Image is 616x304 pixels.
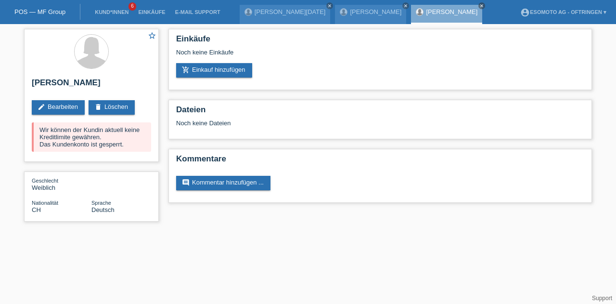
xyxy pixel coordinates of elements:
[32,200,58,206] span: Nationalität
[327,3,332,8] i: close
[520,8,530,17] i: account_circle
[14,8,65,15] a: POS — MF Group
[170,9,225,15] a: E-Mail Support
[182,179,190,186] i: comment
[32,206,41,213] span: Schweiz
[133,9,170,15] a: Einkäufe
[176,176,270,190] a: commentKommentar hinzufügen ...
[176,154,584,169] h2: Kommentare
[426,8,477,15] a: [PERSON_NAME]
[350,8,401,15] a: [PERSON_NAME]
[182,66,190,74] i: add_shopping_cart
[176,34,584,49] h2: Einkäufe
[592,295,612,302] a: Support
[479,3,484,8] i: close
[32,78,151,93] h2: [PERSON_NAME]
[176,119,470,127] div: Noch keine Dateien
[38,103,45,111] i: edit
[90,9,133,15] a: Kund*innen
[94,103,102,111] i: delete
[176,49,584,63] div: Noch keine Einkäufe
[91,200,111,206] span: Sprache
[255,8,326,15] a: [PERSON_NAME][DATE]
[32,122,151,152] div: Wir können der Kundin aktuell keine Kreditlimite gewähren. Das Kundenkonto ist gesperrt.
[128,2,136,11] span: 6
[91,206,115,213] span: Deutsch
[403,3,408,8] i: close
[32,177,91,191] div: Weiblich
[326,2,333,9] a: close
[515,9,611,15] a: account_circleEsomoto AG - Oftringen ▾
[32,178,58,184] span: Geschlecht
[402,2,409,9] a: close
[176,105,584,119] h2: Dateien
[176,63,252,78] a: add_shopping_cartEinkauf hinzufügen
[478,2,485,9] a: close
[148,31,156,40] i: star_border
[148,31,156,41] a: star_border
[32,100,85,115] a: editBearbeiten
[89,100,135,115] a: deleteLöschen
